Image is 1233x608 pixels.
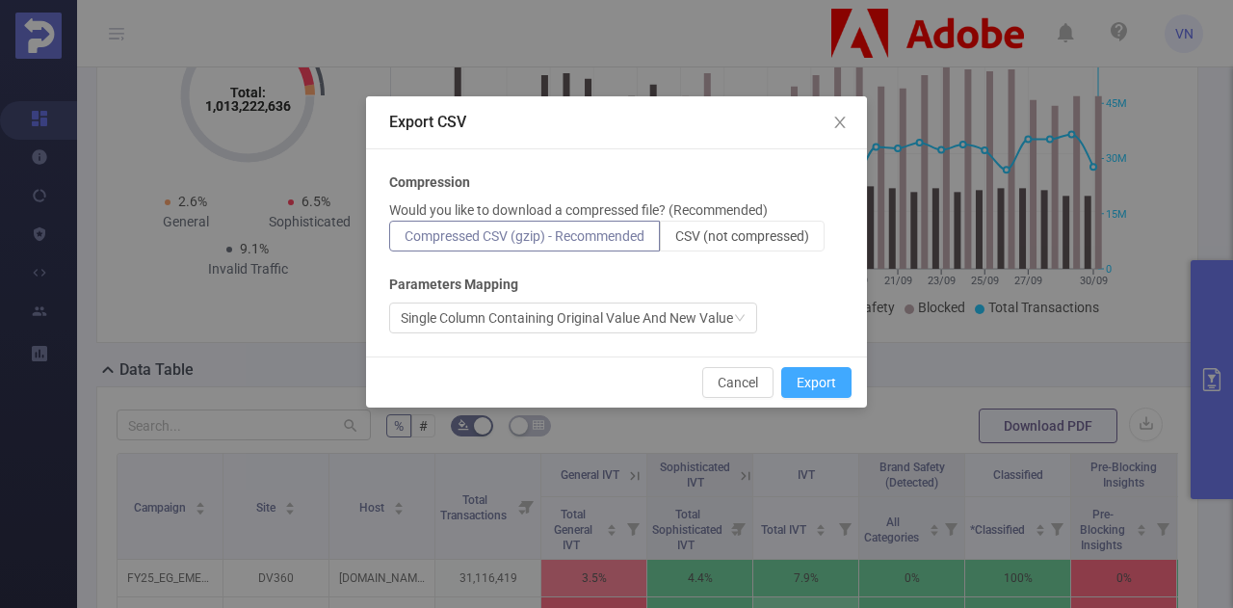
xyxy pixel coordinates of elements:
[832,115,848,130] i: icon: close
[401,304,733,332] div: Single Column Containing Original Value And New Value
[781,367,852,398] button: Export
[813,96,867,150] button: Close
[389,200,768,221] p: Would you like to download a compressed file? (Recommended)
[702,367,774,398] button: Cancel
[389,172,470,193] b: Compression
[734,312,746,326] i: icon: down
[389,275,518,295] b: Parameters Mapping
[389,112,844,133] div: Export CSV
[405,228,644,244] span: Compressed CSV (gzip) - Recommended
[675,228,809,244] span: CSV (not compressed)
